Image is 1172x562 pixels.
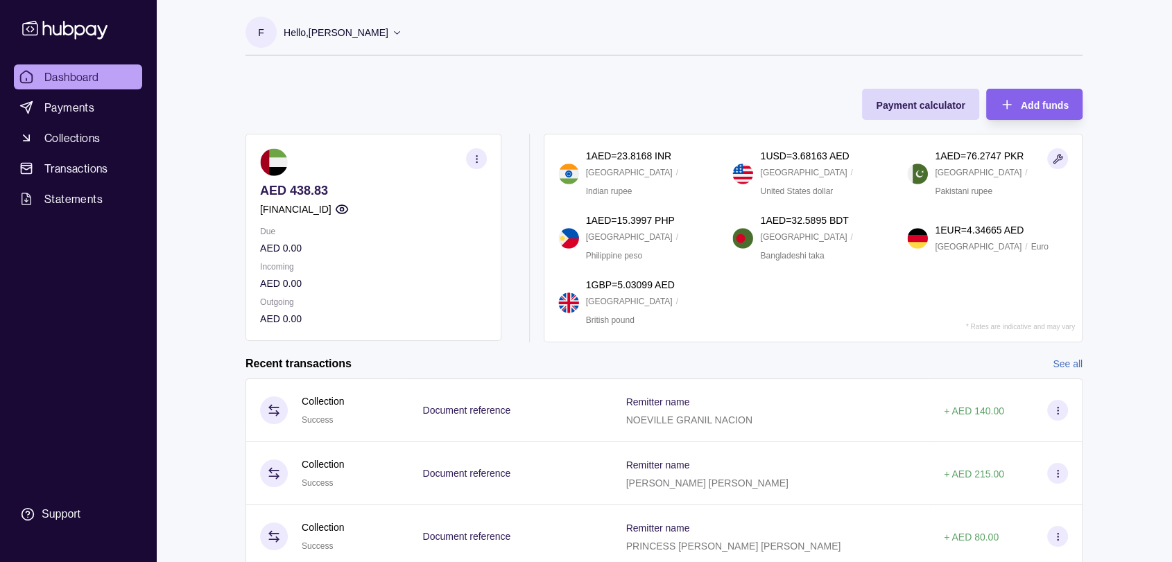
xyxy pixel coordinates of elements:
p: Outgoing [260,295,487,310]
p: / [676,165,678,180]
p: AED 0.00 [260,311,487,326]
a: Statements [14,186,142,211]
p: Philippine peso [586,248,642,263]
span: Payments [44,99,94,116]
p: Remitter name [626,459,690,471]
p: + AED 80.00 [944,532,999,543]
p: 1 GBP = 5.03099 AED [586,277,675,292]
p: Document reference [422,468,510,479]
p: Due [260,224,487,239]
p: Document reference [422,405,510,416]
img: ph [558,228,579,249]
p: Pakistani rupee [935,184,992,199]
p: / [850,165,852,180]
p: United States dollar [760,184,833,199]
p: Indian rupee [586,184,632,199]
span: Dashboard [44,69,99,85]
p: / [850,229,852,245]
p: Hello, [PERSON_NAME] [284,25,388,40]
p: Euro [1031,239,1048,254]
a: Transactions [14,156,142,181]
span: Add funds [1021,100,1069,111]
p: [GEOGRAPHIC_DATA] [935,239,1022,254]
p: / [676,229,678,245]
span: Success [302,415,333,425]
p: [GEOGRAPHIC_DATA] [586,229,673,245]
p: Bangladeshi taka [760,248,824,263]
p: [FINANCIAL_ID] [260,202,331,217]
p: British pound [586,313,635,328]
p: / [676,294,678,309]
a: Dashboard [14,64,142,89]
img: ae [260,148,288,176]
p: / [1025,165,1027,180]
p: [GEOGRAPHIC_DATA] [760,229,847,245]
p: 1 AED = 76.2747 PKR [935,148,1024,164]
p: [GEOGRAPHIC_DATA] [760,165,847,180]
p: [GEOGRAPHIC_DATA] [935,165,1022,180]
p: Document reference [422,531,510,542]
p: Remitter name [626,396,690,407]
p: AED 0.00 [260,276,487,291]
span: Transactions [44,160,108,177]
img: in [558,164,579,184]
p: AED 0.00 [260,240,487,256]
img: pk [907,164,928,184]
p: + AED 215.00 [944,468,1004,480]
p: 1 AED = 23.8168 INR [586,148,671,164]
p: 1 EUR = 4.34665 AED [935,222,1024,238]
span: Payment calculator [876,100,965,111]
img: us [732,164,753,184]
img: bd [732,228,753,249]
span: Success [302,541,333,551]
p: [GEOGRAPHIC_DATA] [586,165,673,180]
p: / [1025,239,1027,254]
p: Incoming [260,259,487,274]
p: 1 AED = 15.3997 PHP [586,213,675,228]
div: Support [42,507,80,522]
button: Payment calculator [862,89,979,120]
p: Remitter name [626,523,690,534]
p: Collection [302,394,344,409]
a: Collections [14,125,142,150]
p: Collection [302,457,344,472]
p: + AED 140.00 [944,405,1004,416]
h2: Recent transactions [245,356,352,371]
p: AED 438.83 [260,183,487,198]
p: PRINCESS [PERSON_NAME] [PERSON_NAME] [626,541,841,552]
a: See all [1053,356,1083,371]
p: NOEVILLE GRANIL NACION [626,414,752,425]
span: Statements [44,191,103,207]
p: * Rates are indicative and may vary [966,323,1075,331]
a: Payments [14,95,142,120]
p: 1 AED = 32.5895 BDT [760,213,848,228]
p: F [258,25,264,40]
img: gb [558,292,579,313]
p: Collection [302,520,344,535]
p: [PERSON_NAME] [PERSON_NAME] [626,477,788,489]
button: Add funds [986,89,1083,120]
p: 1 USD = 3.68163 AED [760,148,849,164]
a: Support [14,500,142,529]
img: de [907,228,928,249]
span: Collections [44,130,100,146]
span: Success [302,478,333,488]
p: [GEOGRAPHIC_DATA] [586,294,673,309]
